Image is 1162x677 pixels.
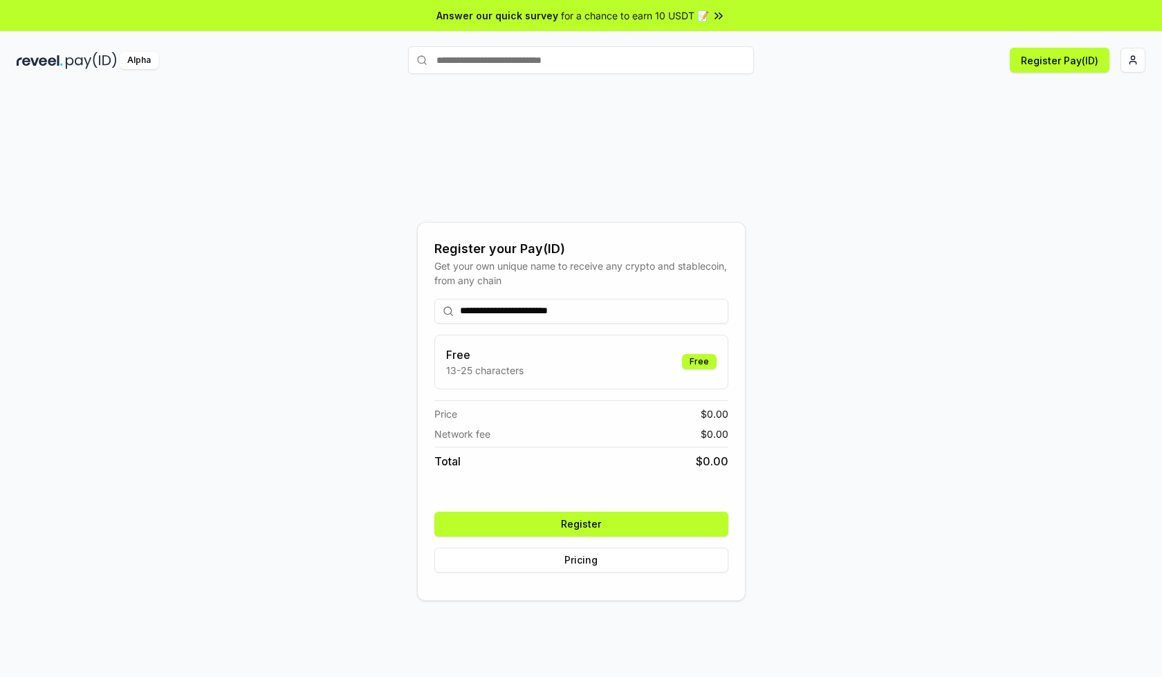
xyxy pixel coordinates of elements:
button: Register Pay(ID) [1010,48,1109,73]
span: Network fee [434,427,490,441]
button: Register [434,512,728,537]
div: Register your Pay(ID) [434,239,728,259]
span: Price [434,407,457,421]
button: Pricing [434,548,728,573]
span: $ 0.00 [701,407,728,421]
div: Get your own unique name to receive any crypto and stablecoin, from any chain [434,259,728,288]
img: pay_id [66,52,117,69]
h3: Free [446,346,524,363]
span: Answer our quick survey [436,8,558,23]
span: $ 0.00 [696,453,728,470]
img: reveel_dark [17,52,63,69]
p: 13-25 characters [446,363,524,378]
span: $ 0.00 [701,427,728,441]
div: Free [682,354,717,369]
div: Alpha [120,52,158,69]
span: for a chance to earn 10 USDT 📝 [561,8,709,23]
span: Total [434,453,461,470]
